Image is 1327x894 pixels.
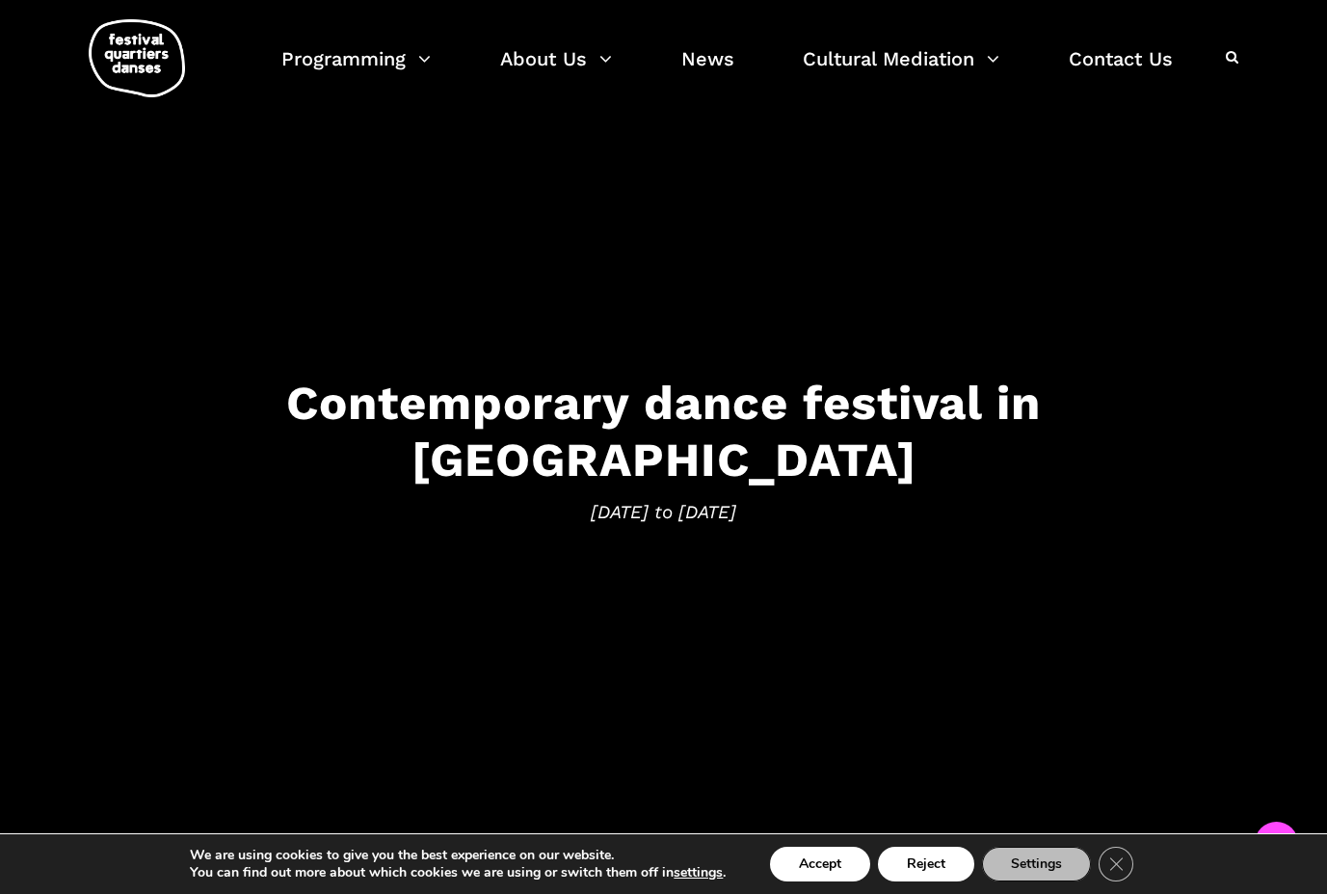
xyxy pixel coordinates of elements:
a: Programming [281,42,431,99]
button: Accept [770,847,870,881]
button: settings [674,864,723,881]
img: logo-fqd-med [89,19,185,97]
span: [DATE] to [DATE] [66,497,1261,526]
a: Cultural Mediation [803,42,999,99]
button: Close GDPR Cookie Banner [1099,847,1133,881]
a: About Us [500,42,612,99]
button: Settings [982,847,1091,881]
button: Reject [878,847,974,881]
p: You can find out more about which cookies we are using or switch them off in . [190,864,726,881]
a: Contact Us [1069,42,1173,99]
p: We are using cookies to give you the best experience on our website. [190,847,726,864]
a: News [681,42,734,99]
h3: Contemporary dance festival in [GEOGRAPHIC_DATA] [66,375,1261,488]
